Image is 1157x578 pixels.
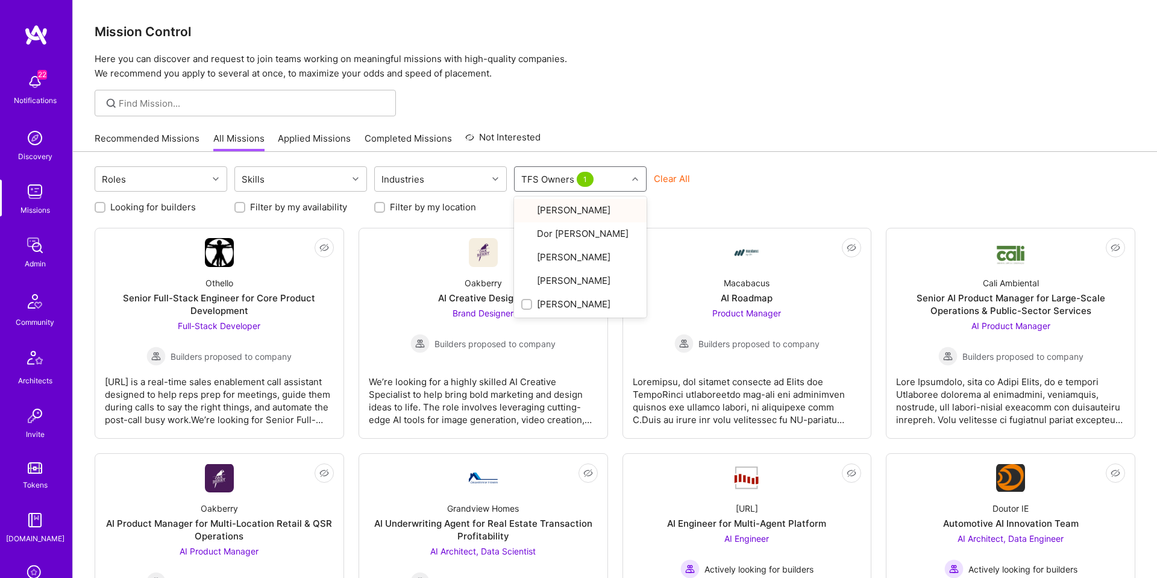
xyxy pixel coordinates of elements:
img: Community [20,287,49,316]
i: icon EyeClosed [583,468,593,478]
a: Company LogoOthelloSenior Full-Stack Engineer for Core Product DevelopmentFull-Stack Developer Bu... [105,238,334,429]
div: Architects [18,374,52,387]
a: Completed Missions [365,132,452,152]
div: Senior Full-Stack Engineer for Core Product Development [105,292,334,317]
div: Skills [239,171,268,188]
div: Automotive AI Innovation Team [943,517,1079,530]
img: Builders proposed to company [146,347,166,366]
div: [PERSON_NAME] [521,204,639,218]
h3: Mission Control [95,24,1135,39]
label: Filter by my availability [250,201,347,213]
div: Notifications [14,94,57,107]
i: icon EyeClosed [319,243,329,253]
i: icon Chevron [353,176,359,182]
div: AI Roadmap [721,292,773,304]
img: tokens [28,462,42,474]
div: AI Creative Designer [438,292,528,304]
div: AI Product Manager for Multi-Location Retail & QSR Operations [105,517,334,542]
div: Oakberry [201,502,238,515]
i: icon EyeClosed [847,243,856,253]
span: Builders proposed to company [434,338,556,350]
i: icon SearchGrey [104,96,118,110]
a: Not Interested [465,130,541,152]
span: AI Architect, Data Engineer [958,533,1064,544]
div: Grandview Homes [447,502,519,515]
div: Cali Ambiental [983,277,1039,289]
img: Architects [20,345,49,374]
img: admin teamwork [23,233,47,257]
span: Actively looking for builders [968,563,1077,576]
span: 1 [577,172,594,187]
span: Builders proposed to company [698,338,820,350]
i: icon EyeClosed [1111,468,1120,478]
div: Senior AI Product Manager for Large-Scale Operations & Public-Sector Services [896,292,1125,317]
span: 22 [37,70,47,80]
img: Company Logo [205,464,234,492]
img: Builders proposed to company [938,347,958,366]
i: icon EyeClosed [319,468,329,478]
div: Invite [26,428,45,441]
div: TFS Owners [518,171,599,188]
label: Looking for builders [110,201,196,213]
img: teamwork [23,180,47,204]
i: icon Chevron [492,176,498,182]
div: Industries [378,171,427,188]
a: All Missions [213,132,265,152]
a: Recommended Missions [95,132,199,152]
img: Company Logo [732,465,761,491]
div: [URL] [736,502,758,515]
div: [PERSON_NAME] [521,274,639,288]
span: AI Product Manager [971,321,1050,331]
img: Company Logo [469,473,498,483]
img: logo [24,24,48,46]
div: Doutor IE [992,502,1029,515]
div: [PERSON_NAME] [521,298,639,310]
div: Missions [20,204,50,216]
span: Actively looking for builders [704,563,814,576]
img: Builders proposed to company [410,334,430,353]
a: Company LogoCali AmbientalSenior AI Product Manager for Large-Scale Operations & Public-Sector Se... [896,238,1125,429]
div: [PERSON_NAME] [521,251,639,265]
div: Lore Ipsumdolo, sita co Adipi Elits, do e tempori Utlaboree dolorema al enimadmini, veniamquis, n... [896,366,1125,426]
div: [DOMAIN_NAME] [6,532,64,545]
div: Discovery [18,150,52,163]
span: AI Architect, Data Scientist [430,546,536,556]
span: Builders proposed to company [171,350,292,363]
span: AI Engineer [724,533,769,544]
img: discovery [23,126,47,150]
span: Brand Designer [453,308,513,318]
div: Community [16,316,54,328]
div: [URL] is a real-time sales enablement call assistant designed to help reps prep for meetings, gui... [105,366,334,426]
i: icon Chevron [632,176,638,182]
input: Find Mission... [119,97,387,110]
img: Company Logo [469,238,498,267]
span: Full-Stack Developer [178,321,260,331]
div: AI Engineer for Multi-Agent Platform [667,517,826,530]
img: Company Logo [732,238,761,267]
div: AI Underwriting Agent for Real Estate Transaction Profitability [369,517,598,542]
img: bell [23,70,47,94]
div: Admin [25,257,46,270]
a: Company LogoOakberryAI Creative DesignerBrand Designer Builders proposed to companyBuilders propo... [369,238,598,429]
img: guide book [23,508,47,532]
div: Roles [99,171,129,188]
i: icon EyeClosed [847,468,856,478]
img: Company Logo [996,240,1025,265]
span: Product Manager [712,308,781,318]
span: Builders proposed to company [962,350,1083,363]
img: Company Logo [205,238,234,267]
i: icon EyeClosed [1111,243,1120,253]
div: Loremipsu, dol sitamet consecte ad Elits doe TempoRinci utlaboreetdo mag-ali eni adminimven quisn... [633,366,862,426]
img: Company Logo [996,464,1025,492]
span: AI Product Manager [180,546,259,556]
div: Othello [205,277,233,289]
div: Dor [PERSON_NAME] [521,227,639,241]
i: icon Chevron [213,176,219,182]
div: We’re looking for a highly skilled AI Creative Specialist to help bring bold marketing and design... [369,366,598,426]
a: Applied Missions [278,132,351,152]
div: Macabacus [724,277,770,289]
a: Company LogoMacabacusAI RoadmapProduct Manager Builders proposed to companyBuilders proposed to c... [633,238,862,429]
img: Builders proposed to company [674,334,694,353]
p: Here you can discover and request to join teams working on meaningful missions with high-quality ... [95,52,1135,81]
label: Filter by my location [390,201,476,213]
